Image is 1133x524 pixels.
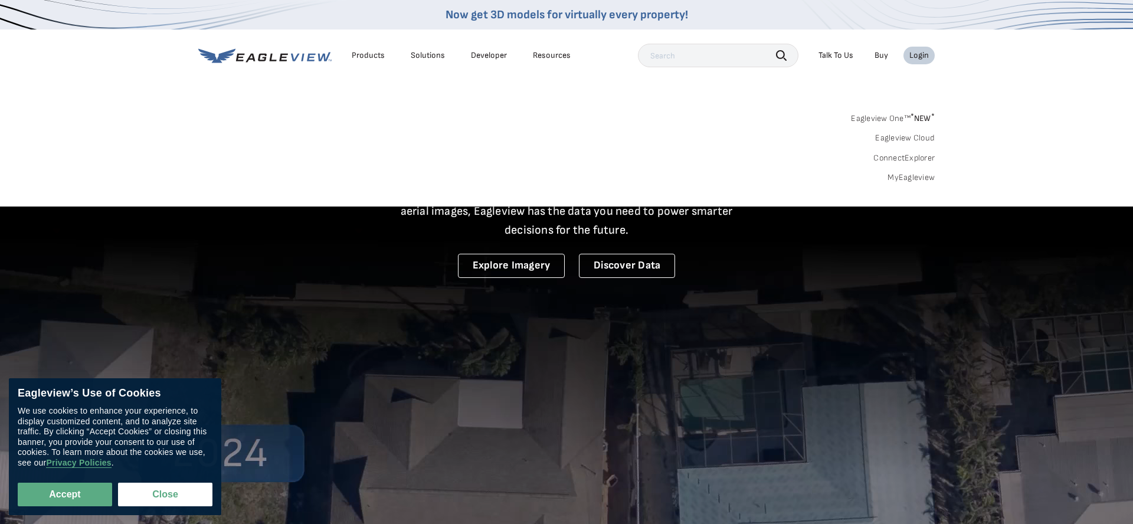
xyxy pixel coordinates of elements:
[46,458,111,468] a: Privacy Policies
[579,254,675,278] a: Discover Data
[458,254,565,278] a: Explore Imagery
[118,483,212,506] button: Close
[873,153,935,163] a: ConnectExplorer
[471,50,507,61] a: Developer
[18,387,212,400] div: Eagleview’s Use of Cookies
[386,183,747,240] p: A new era starts here. Built on more than 3.5 billion high-resolution aerial images, Eagleview ha...
[352,50,385,61] div: Products
[411,50,445,61] div: Solutions
[888,172,935,183] a: MyEagleview
[909,50,929,61] div: Login
[533,50,571,61] div: Resources
[446,8,688,22] a: Now get 3D models for virtually every property!
[818,50,853,61] div: Talk To Us
[851,110,935,123] a: Eagleview One™*NEW*
[911,113,935,123] span: NEW
[18,483,112,506] button: Accept
[18,406,212,468] div: We use cookies to enhance your experience, to display customized content, and to analyze site tra...
[875,133,935,143] a: Eagleview Cloud
[638,44,798,67] input: Search
[875,50,888,61] a: Buy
